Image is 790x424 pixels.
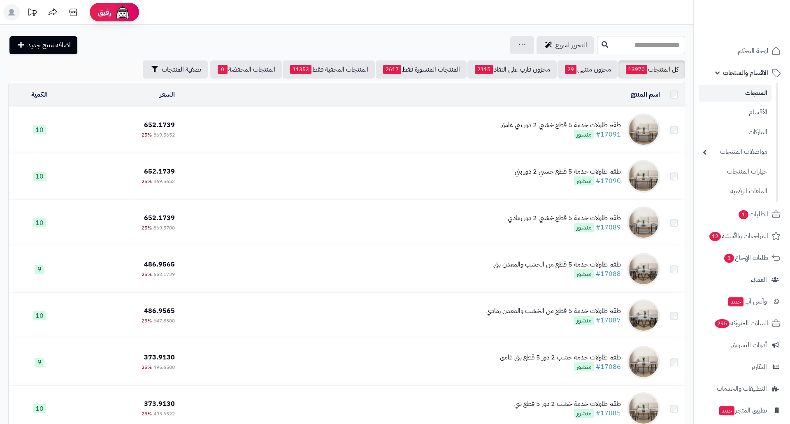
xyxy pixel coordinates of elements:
[699,313,785,333] a: السلات المتروكة295
[738,210,749,220] span: 1
[699,183,771,200] a: الملفات الرقمية
[153,317,175,324] span: 647.8300
[500,120,621,130] div: طقم طاولات خدمة 5 قطع خشبي 2 دور بني غامق
[699,357,785,377] a: التقارير
[142,410,152,417] span: 25%
[699,204,785,224] a: الطلبات1
[627,346,660,379] img: طقم طاولات خدمة خشب 2 دور 5 قطع بني غامق
[558,60,618,79] a: مخزون منتهي29
[142,224,152,232] span: 25%
[699,270,785,290] a: العملاء
[574,362,594,371] span: منشور
[699,248,785,268] a: طلبات الإرجاع1
[144,167,175,176] span: 652.1739
[33,172,46,181] span: 10
[627,253,660,286] img: طقم طاولات خدمة 5 قطع من الخشب والمعدن بني
[142,364,152,371] span: 25%
[574,269,594,278] span: منشور
[35,358,44,367] span: 9
[723,252,768,264] span: طلبات الإرجاع
[699,41,785,61] a: لوحة التحكم
[738,209,768,220] span: الطلبات
[22,4,42,23] a: تحديثات المنصة
[738,45,768,57] span: لوحة التحكم
[153,364,175,371] span: 495.6500
[596,176,621,186] a: #17090
[596,269,621,279] a: #17088
[537,36,594,54] a: التحرير لسريع
[699,85,771,102] a: المنتجات
[142,271,152,278] span: 25%
[500,353,621,362] div: طقم طاولات خدمة خشب 2 دور 5 قطع بني غامق
[98,7,111,17] span: رفيق
[596,315,621,325] a: #17087
[144,120,175,130] span: 652.1739
[627,299,660,332] img: طقم طاولات خدمة 5 قطع من الخشب والمعدن رمادي
[751,274,767,285] span: العملاء
[142,317,152,324] span: 25%
[515,167,621,176] div: طقم طاولات خدمة 5 قطع خشبي 2 دور بني
[723,67,768,79] span: الأقسام والمنتجات
[565,65,576,74] span: 29
[283,60,375,79] a: المنتجات المخفية فقط11353
[475,65,493,74] span: 2115
[290,65,311,74] span: 11353
[699,335,785,355] a: أدوات التسويق
[153,178,175,185] span: 869.5652
[699,226,785,246] a: المراجعات والأسئلة12
[714,317,768,329] span: السلات المتروكة
[627,160,660,193] img: طقم طاولات خدمة 5 قطع خشبي 2 دور بني
[724,253,734,263] span: 1
[35,265,44,274] span: 9
[153,131,175,139] span: 869.5652
[33,404,46,413] span: 10
[596,222,621,232] a: #17089
[144,399,175,409] span: 373.9130
[508,213,621,223] div: طقم طاولات خدمة 5 قطع خشبي 2 دور رمادي
[699,379,785,399] a: التطبيقات والخدمات
[153,224,175,232] span: 869.5700
[699,104,771,121] a: الأقسام
[142,178,152,185] span: 25%
[626,65,647,74] span: 13970
[143,60,208,79] button: تصفية المنتجات
[574,223,594,232] span: منشور
[486,306,621,316] div: طقم طاولات خدمة 5 قطع من الخشب والمعدن رمادي
[699,143,771,161] a: مواصفات المنتجات
[160,90,175,100] a: السعر
[574,409,594,418] span: منشور
[714,319,730,329] span: 295
[144,306,175,316] span: 486.9565
[631,90,660,100] a: اسم المنتج
[574,176,594,185] span: منشور
[618,60,685,79] a: كل المنتجات13970
[574,316,594,325] span: منشور
[717,383,767,394] span: التطبيقات والخدمات
[627,114,660,146] img: طقم طاولات خدمة 5 قطع خشبي 2 دور بني غامق
[699,123,771,141] a: الماركات
[731,339,767,351] span: أدوات التسويق
[114,4,131,21] img: ai-face.png
[727,296,767,307] span: وآتس آب
[627,206,660,239] img: طقم طاولات خدمة 5 قطع خشبي 2 دور رمادي
[210,60,282,79] a: المنتجات المخفضة0
[699,163,771,181] a: خيارات المنتجات
[376,60,467,79] a: المنتجات المنشورة فقط2617
[162,65,201,74] span: تصفية المنتجات
[596,130,621,139] a: #17091
[142,131,152,139] span: 25%
[9,36,77,54] a: اضافة منتج جديد
[709,230,768,242] span: المراجعات والأسئلة
[734,10,782,28] img: logo-2.png
[709,232,722,241] span: 12
[719,406,734,415] span: جديد
[718,405,767,416] span: تطبيق المتجر
[699,401,785,420] a: تطبيق المتجرجديد
[144,352,175,362] span: 373.9130
[31,90,48,100] a: الكمية
[33,218,46,227] span: 10
[751,361,767,373] span: التقارير
[218,65,228,74] span: 0
[574,130,594,139] span: منشور
[383,65,401,74] span: 2617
